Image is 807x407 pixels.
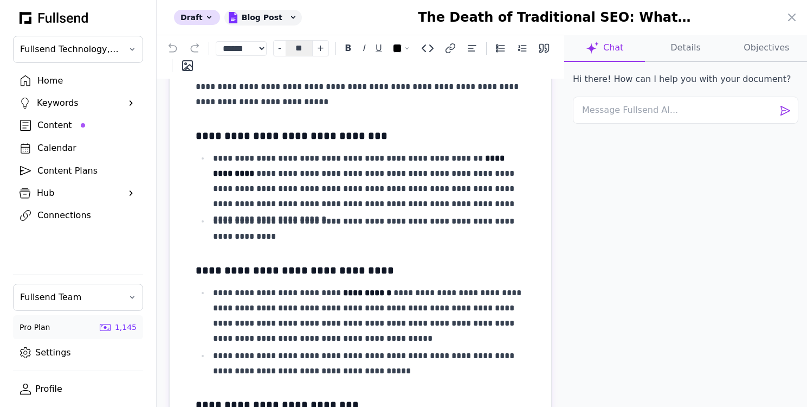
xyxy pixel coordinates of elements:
[362,43,365,53] em: I
[515,41,530,56] button: Numbered list
[564,35,645,62] button: Chat
[343,40,353,57] button: B
[179,57,196,74] button: Insert image
[224,10,302,26] div: Blog Post
[464,41,480,56] button: Text alignment
[174,10,220,25] div: Draft
[360,40,367,57] button: I
[493,41,508,56] button: Bullet list
[373,40,384,57] button: U
[726,35,807,62] button: Objectives
[537,41,552,56] button: Blockquote
[376,43,382,53] u: U
[573,73,791,86] p: Hi there! How can I help you with your document?
[380,9,716,26] h1: The Death of Traditional SEO: What Marketers Must Do Now
[645,35,726,62] button: Details
[312,41,328,56] button: +
[419,40,436,57] button: Code block
[345,43,351,53] strong: B
[274,41,286,56] button: -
